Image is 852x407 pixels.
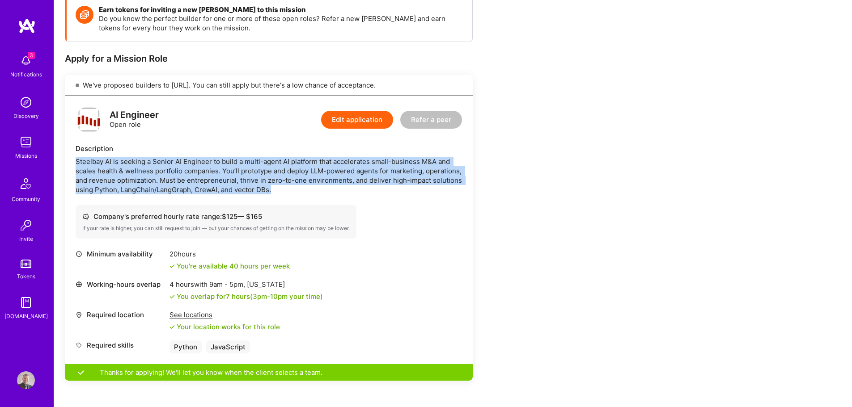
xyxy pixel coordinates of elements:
[82,225,350,232] div: If your rate is higher, you can still request to join — but your chances of getting on the missio...
[76,281,82,288] i: icon World
[76,6,93,24] img: Token icon
[65,75,473,96] div: We've proposed builders to [URL]. You can still apply but there's a low chance of acceptance.
[17,216,35,234] img: Invite
[170,324,175,330] i: icon Check
[76,157,462,194] div: Steelbay AI is seeking a Senior AI Engineer to build a multi-agent AI platform that accelerates s...
[76,106,102,133] img: logo
[206,340,250,353] div: JavaScript
[17,52,35,70] img: bell
[82,213,89,220] i: icon Cash
[15,173,37,194] img: Community
[17,272,35,281] div: Tokens
[99,6,463,14] h4: Earn tokens for inviting a new [PERSON_NAME] to this mission
[76,251,82,257] i: icon Clock
[19,234,33,243] div: Invite
[170,249,290,259] div: 20 hours
[99,14,463,33] p: Do you know the perfect builder for one or more of these open roles? Refer a new [PERSON_NAME] an...
[76,311,82,318] i: icon Location
[15,151,37,160] div: Missions
[17,371,35,389] img: User Avatar
[21,260,31,268] img: tokens
[170,264,175,269] i: icon Check
[4,311,48,321] div: [DOMAIN_NAME]
[17,294,35,311] img: guide book
[76,310,165,319] div: Required location
[170,310,280,319] div: See locations
[76,342,82,348] i: icon Tag
[170,340,202,353] div: Python
[28,52,35,59] span: 3
[10,70,42,79] div: Notifications
[12,194,40,204] div: Community
[76,280,165,289] div: Working-hours overlap
[177,292,323,301] div: You overlap for 7 hours ( your time)
[76,340,165,350] div: Required skills
[321,111,393,129] button: Edit application
[170,280,323,289] div: 4 hours with [US_STATE]
[76,249,165,259] div: Minimum availability
[65,364,473,381] div: Thanks for applying! We'll let you know when the client selects a team.
[17,93,35,111] img: discovery
[110,110,159,129] div: Open role
[253,292,288,301] span: 3pm - 10pm
[18,18,36,34] img: logo
[17,133,35,151] img: teamwork
[170,261,290,271] div: You're available 40 hours per week
[13,111,39,121] div: Discovery
[400,111,462,129] button: Refer a peer
[170,294,175,299] i: icon Check
[82,212,350,221] div: Company's preferred hourly rate range: $ 125 — $ 165
[15,371,37,389] a: User Avatar
[65,53,473,64] div: Apply for a Mission Role
[110,110,159,120] div: AI Engineer
[208,280,247,289] span: 9am - 5pm ,
[170,322,280,331] div: Your location works for this role
[76,144,462,153] div: Description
